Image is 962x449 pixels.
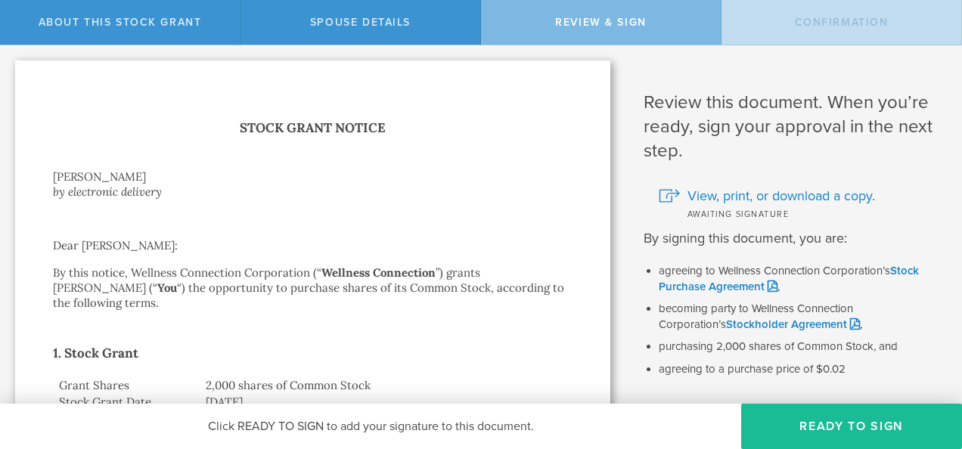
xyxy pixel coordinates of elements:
[208,419,534,434] span: Click READY TO SIGN to add your signature to this document.
[672,403,744,416] b: Ready to Sign
[644,91,939,163] h1: Review this document. When you’re ready, sign your approval in the next step.
[53,341,573,365] h2: 1. Stock Grant
[741,404,962,449] button: Ready to Sign
[659,362,939,377] li: agreeing to a purchase price of $0.02
[53,377,200,394] td: Grant Shares
[321,265,436,280] strong: Wellness Connection
[39,16,202,29] span: About this stock grant
[53,169,573,184] div: [PERSON_NAME]
[659,264,919,293] a: Stock Purchase Agreement
[53,184,162,199] i: by electronic delivery
[659,264,939,294] li: agreeing to Wellness Connection Corporation’s ,
[53,117,573,139] h1: Stock Grant Notice
[687,186,875,206] span: View, print, or download a copy.
[659,339,939,355] li: purchasing 2,000 shares of Common Stock, and
[795,16,889,29] span: Confirmation
[157,280,177,295] strong: You
[555,16,647,29] span: Review & Sign
[200,394,573,410] td: [DATE]
[53,238,573,253] p: Dear [PERSON_NAME]:
[644,228,939,249] p: By signing this document, you are:
[200,377,573,394] td: 2,000 shares of Common Stock
[726,317,860,331] a: Stockholder Agreement
[53,265,573,311] p: By this notice, Wellness Connection Corporation (“ ”) grants [PERSON_NAME] (“ “) the opportunity ...
[659,206,939,221] div: Awaiting signature
[659,302,939,332] li: becoming party to Wellness Connection Corporation’s ,
[310,16,411,29] span: Spouse Details
[53,394,200,410] td: Stock Grant Date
